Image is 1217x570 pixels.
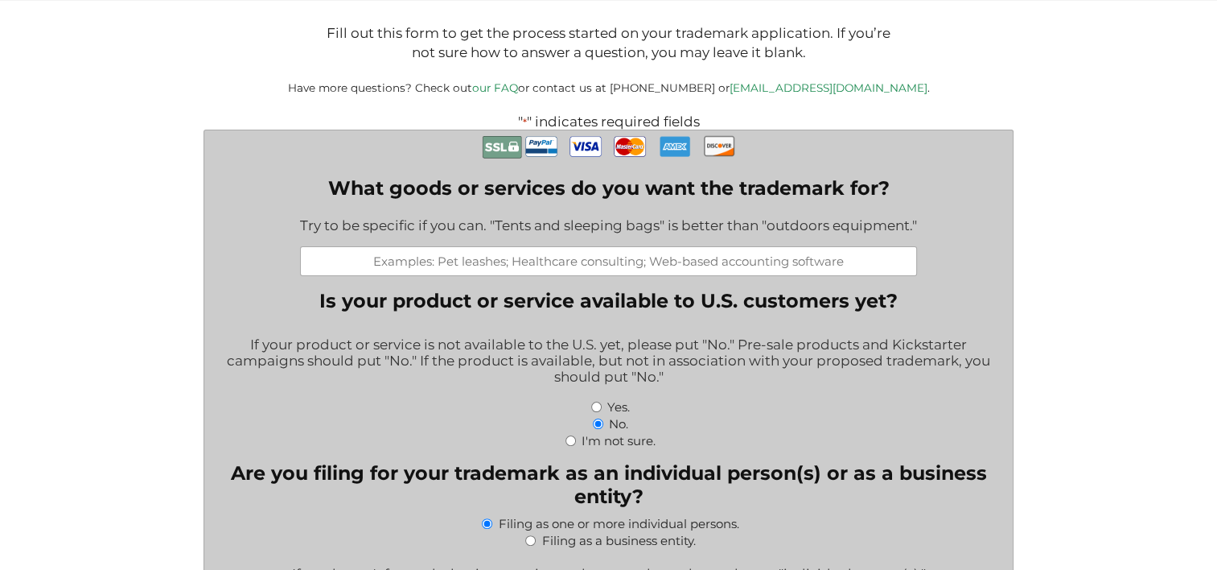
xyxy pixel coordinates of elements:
small: Have more questions? Check out or contact us at [PHONE_NUMBER] or . [287,81,929,94]
legend: Are you filing for your trademark as an individual person(s) or as a business entity? [216,461,1001,508]
img: Visa [569,130,602,163]
label: What goods or services do you want the trademark for? [300,176,917,200]
img: PayPal [525,130,557,163]
div: If your product or service is not available to the U.S. yet, please put "No." Pre-sale products a... [216,326,1001,398]
input: Examples: Pet leashes; Healthcare consulting; Web-based accounting software [300,246,917,276]
label: Filing as a business entity. [541,533,695,548]
a: our FAQ [471,81,517,94]
div: Try to be specific if you can. "Tents and sleeping bags" is better than "outdoors equipment." [300,207,917,246]
img: MasterCard [614,130,646,163]
img: Discover [703,130,735,161]
label: No. [609,416,628,432]
label: Yes. [607,399,630,415]
legend: Is your product or service available to U.S. customers yet? [319,289,898,312]
p: " " indicates required fields [158,114,1059,130]
img: AmEx [659,130,691,162]
p: Fill out this form to get the process started on your trademark application. If you’re not sure h... [316,24,900,62]
img: Secure Payment with SSL [482,130,522,163]
label: I'm not sure. [582,433,656,448]
a: [EMAIL_ADDRESS][DOMAIN_NAME] [729,81,927,94]
label: Filing as one or more individual persons. [498,516,738,531]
